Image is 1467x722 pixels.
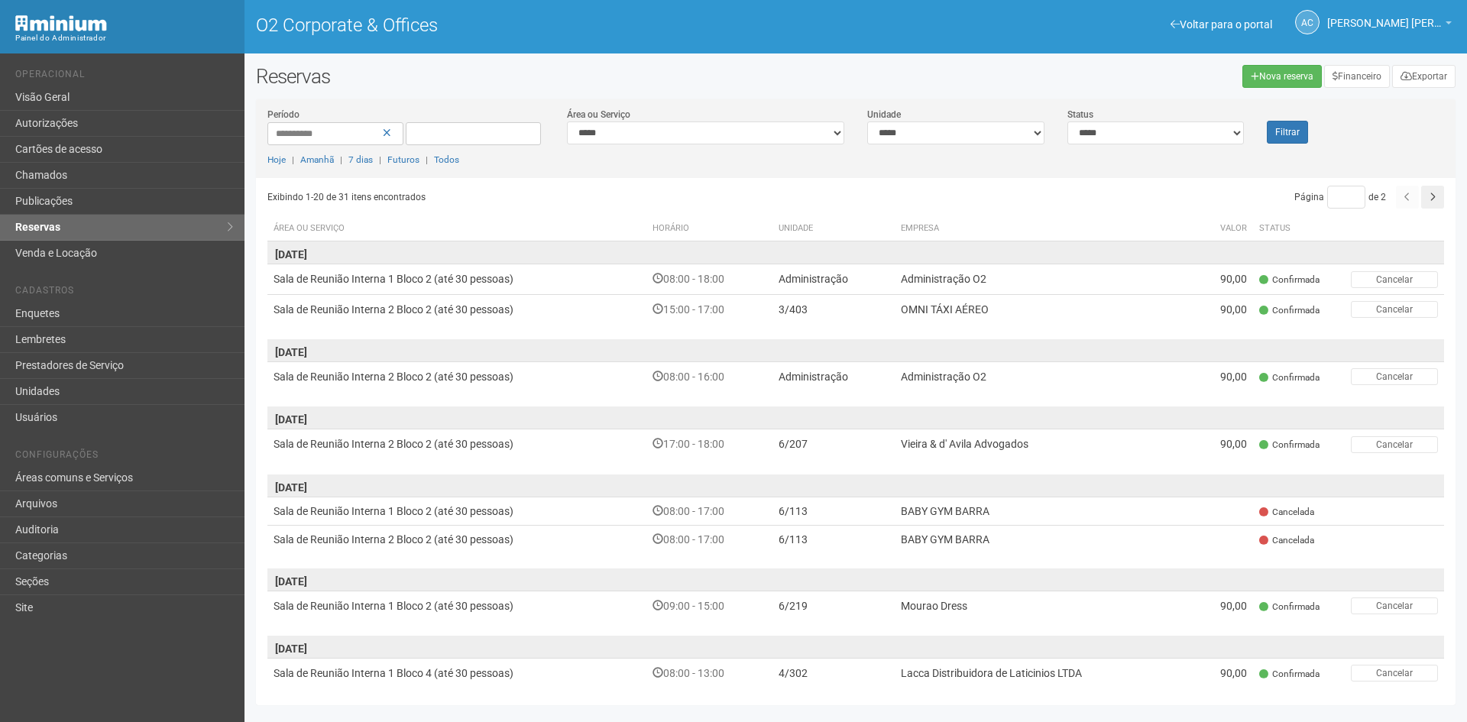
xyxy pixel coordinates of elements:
[1327,19,1452,31] a: [PERSON_NAME] [PERSON_NAME]
[275,575,307,588] strong: [DATE]
[895,361,1185,391] td: Administração O2
[895,264,1185,294] td: Administração O2
[300,154,334,165] a: Amanhã
[646,497,772,525] td: 08:00 - 17:00
[1351,665,1438,682] button: Cancelar
[1259,371,1320,384] span: Confirmada
[1392,65,1456,88] button: Exportar
[646,361,772,391] td: 08:00 - 16:00
[267,591,646,620] td: Sala de Reunião Interna 1 Bloco 2 (até 30 pessoas)
[434,154,459,165] a: Todos
[1067,108,1093,121] label: Status
[256,65,844,88] h2: Reservas
[1185,294,1253,324] td: 90,00
[772,216,895,241] th: Unidade
[1327,2,1442,29] span: Ana Carla de Carvalho Silva
[567,108,630,121] label: Área ou Serviço
[1259,534,1314,547] span: Cancelada
[379,154,381,165] span: |
[646,429,772,459] td: 17:00 - 18:00
[1259,304,1320,317] span: Confirmada
[646,658,772,688] td: 08:00 - 13:00
[267,186,857,209] div: Exibindo 1-20 de 31 itens encontrados
[772,497,895,525] td: 6/113
[772,361,895,391] td: Administração
[1185,216,1253,241] th: Valor
[895,525,1185,553] td: BABY GYM BARRA
[15,449,233,465] li: Configurações
[267,497,646,525] td: Sala de Reunião Interna 1 Bloco 2 (até 30 pessoas)
[646,216,772,241] th: Horário
[772,591,895,620] td: 6/219
[275,481,307,494] strong: [DATE]
[772,525,895,553] td: 6/113
[1253,216,1345,241] th: Status
[1351,368,1438,385] button: Cancelar
[267,294,646,324] td: Sala de Reunião Interna 2 Bloco 2 (até 30 pessoas)
[1242,65,1322,88] a: Nova reserva
[267,361,646,391] td: Sala de Reunião Interna 2 Bloco 2 (até 30 pessoas)
[275,413,307,426] strong: [DATE]
[1185,264,1253,294] td: 90,00
[275,346,307,358] strong: [DATE]
[1259,439,1320,452] span: Confirmada
[1351,436,1438,453] button: Cancelar
[1295,10,1320,34] a: AC
[867,108,901,121] label: Unidade
[1259,601,1320,614] span: Confirmada
[267,108,300,121] label: Período
[267,429,646,459] td: Sala de Reunião Interna 2 Bloco 2 (até 30 pessoas)
[1324,65,1390,88] a: Financeiro
[646,294,772,324] td: 15:00 - 17:00
[1259,668,1320,681] span: Confirmada
[895,429,1185,459] td: Vieira & d' Avila Advogados
[426,154,428,165] span: |
[256,15,844,35] h1: O2 Corporate & Offices
[1171,18,1272,31] a: Voltar para o portal
[772,429,895,459] td: 6/207
[646,525,772,553] td: 08:00 - 17:00
[15,31,233,45] div: Painel do Administrador
[15,15,107,31] img: Minium
[267,264,646,294] td: Sala de Reunião Interna 1 Bloco 2 (até 30 pessoas)
[15,69,233,85] li: Operacional
[348,154,373,165] a: 7 dias
[1185,429,1253,459] td: 90,00
[275,643,307,655] strong: [DATE]
[1185,658,1253,688] td: 90,00
[895,591,1185,620] td: Mourao Dress
[646,591,772,620] td: 09:00 - 15:00
[15,285,233,301] li: Cadastros
[1351,597,1438,614] button: Cancelar
[292,154,294,165] span: |
[895,294,1185,324] td: OMNI TÁXI AÉREO
[267,525,646,553] td: Sala de Reunião Interna 2 Bloco 2 (até 30 pessoas)
[895,497,1185,525] td: BABY GYM BARRA
[1185,591,1253,620] td: 90,00
[275,248,307,261] strong: [DATE]
[895,216,1185,241] th: Empresa
[772,294,895,324] td: 3/403
[1294,192,1386,202] span: Página de 2
[1259,274,1320,287] span: Confirmada
[895,658,1185,688] td: Lacca Distribuidora de Laticinios LTDA
[340,154,342,165] span: |
[267,216,646,241] th: Área ou Serviço
[646,264,772,294] td: 08:00 - 18:00
[1185,361,1253,391] td: 90,00
[772,658,895,688] td: 4/302
[1259,506,1314,519] span: Cancelada
[267,658,646,688] td: Sala de Reunião Interna 1 Bloco 4 (até 30 pessoas)
[267,154,286,165] a: Hoje
[387,154,419,165] a: Futuros
[1351,271,1438,288] button: Cancelar
[1267,121,1308,144] button: Filtrar
[1351,301,1438,318] button: Cancelar
[772,264,895,294] td: Administração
